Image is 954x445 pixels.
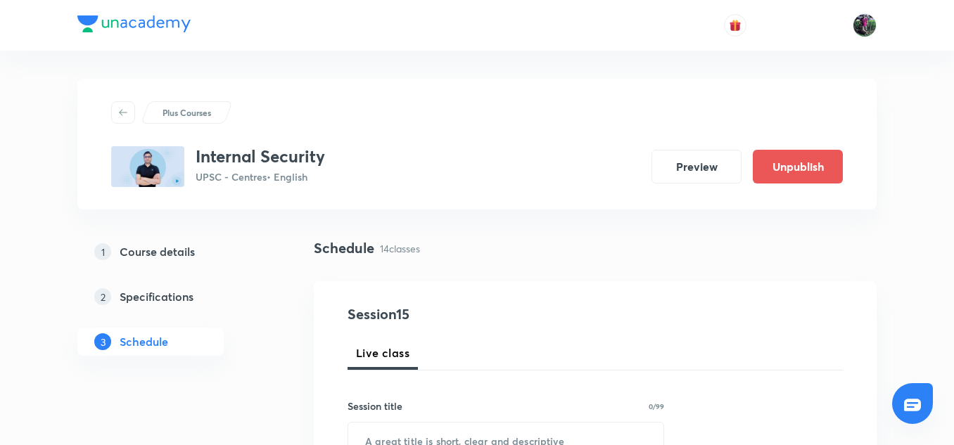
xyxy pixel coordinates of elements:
[94,243,111,260] p: 1
[77,15,191,32] img: Company Logo
[729,19,742,32] img: avatar
[753,150,843,183] button: Unpublish
[94,333,111,350] p: 3
[120,243,195,260] h5: Course details
[77,283,269,311] a: 2Specifications
[111,146,184,187] img: e42f1213414f475fa52d9e7749a2cdf9.jpg
[724,14,746,37] button: avatar
[356,344,409,361] span: Live class
[77,238,269,266] a: 1Course details
[120,288,193,305] h5: Specifications
[348,304,604,325] h4: Session 15
[196,146,325,167] h3: Internal Security
[77,15,191,36] a: Company Logo
[380,241,420,256] p: 14 classes
[649,403,664,410] p: 0/99
[853,13,877,37] img: Ravishekhar Kumar
[94,288,111,305] p: 2
[348,399,402,413] h6: Session title
[314,238,374,259] h4: Schedule
[120,333,168,350] h5: Schedule
[196,169,325,184] p: UPSC - Centres • English
[651,150,742,183] button: Preview
[163,106,211,119] p: Plus Courses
